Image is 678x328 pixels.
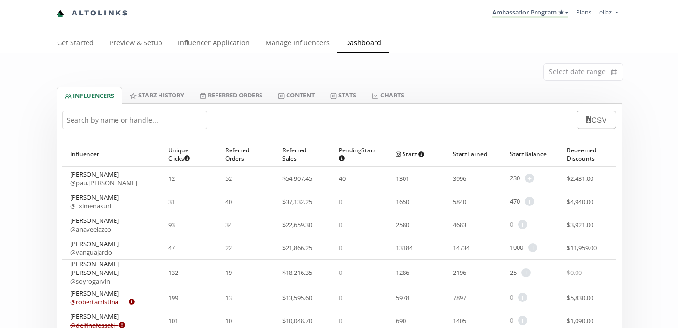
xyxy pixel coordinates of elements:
[567,220,593,229] span: $ 3,921.00
[339,316,342,325] span: 0
[567,174,593,183] span: $ 2,431.00
[322,87,364,103] a: Stats
[339,244,342,252] span: 0
[510,197,520,206] span: 470
[567,197,593,206] span: $ 4,940.00
[70,193,119,210] div: [PERSON_NAME]
[70,260,153,286] div: [PERSON_NAME] [PERSON_NAME]
[453,174,466,183] span: 3996
[453,220,466,229] span: 4683
[510,316,513,325] span: 0
[70,216,119,233] div: [PERSON_NAME]
[168,174,175,183] span: 12
[510,243,523,252] span: 1000
[282,244,312,252] span: $ 21,866.25
[396,293,409,302] span: 5978
[282,174,312,183] span: $ 54,907.45
[492,8,568,18] a: Ambassador Program ★
[225,142,267,166] div: Referred Orders
[70,142,153,166] div: Influencer
[225,220,232,229] span: 34
[396,174,409,183] span: 1301
[225,293,232,302] span: 13
[567,142,608,166] div: Redeemed Discounts
[453,197,466,206] span: 5840
[396,197,409,206] span: 1650
[567,268,582,277] span: $ 0.00
[57,5,129,21] a: Altolinks
[62,111,207,129] input: Search by name or handle...
[567,316,593,325] span: $ 1,090.00
[599,8,618,19] a: ellaz
[70,170,137,187] div: [PERSON_NAME]
[70,277,110,286] a: @soyrogarvin
[396,220,409,229] span: 2580
[101,34,170,54] a: Preview & Setup
[225,197,232,206] span: 40
[282,197,312,206] span: $ 37,132.25
[168,268,178,277] span: 132
[282,268,312,277] span: $ 18,216.35
[122,87,192,103] a: Starz HISTORY
[453,268,466,277] span: 2196
[528,243,537,252] span: +
[510,142,551,166] div: Starz Balance
[396,150,424,158] span: Starz
[225,316,232,325] span: 10
[339,174,346,183] span: 40
[453,293,466,302] span: 7897
[567,293,593,302] span: $ 5,830.00
[339,197,342,206] span: 0
[576,8,591,16] a: Plans
[518,293,527,302] span: +
[70,225,111,233] a: @anaveelazco
[339,146,376,163] span: Pending Starz
[70,289,135,306] div: [PERSON_NAME]
[225,268,232,277] span: 19
[70,178,137,187] a: @pau.[PERSON_NAME]
[567,244,597,252] span: $ 11,959.00
[170,34,258,54] a: Influencer Application
[168,316,178,325] span: 101
[518,316,527,325] span: +
[396,244,413,252] span: 13184
[225,174,232,183] span: 52
[510,174,520,183] span: 230
[70,248,112,257] a: @vanguajardo
[57,87,122,104] a: INFLUENCERS
[192,87,270,103] a: Referred Orders
[225,244,232,252] span: 22
[168,197,175,206] span: 31
[282,316,312,325] span: $ 10,048.70
[518,220,527,229] span: +
[282,142,324,166] div: Referred Sales
[270,87,322,103] a: Content
[364,87,411,103] a: CHARTS
[453,142,494,166] div: Starz Earned
[70,239,119,257] div: [PERSON_NAME]
[339,220,342,229] span: 0
[521,268,531,277] span: +
[611,68,617,77] svg: calendar
[339,268,342,277] span: 0
[337,34,389,54] a: Dashboard
[168,244,175,252] span: 47
[599,8,612,16] span: ellaz
[453,316,466,325] span: 1405
[168,220,175,229] span: 93
[70,298,135,306] a: @robertacristina___
[525,197,534,206] span: +
[510,293,513,302] span: 0
[453,244,470,252] span: 14734
[510,268,517,277] span: 25
[70,202,111,210] a: @_ximenakuri
[339,293,342,302] span: 0
[396,268,409,277] span: 1286
[258,34,337,54] a: Manage Influencers
[57,10,64,17] img: favicon-32x32.png
[282,293,312,302] span: $ 13,595.60
[168,146,202,163] span: Unique Clicks
[396,316,406,325] span: 690
[49,34,101,54] a: Get Started
[577,111,616,129] button: CSV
